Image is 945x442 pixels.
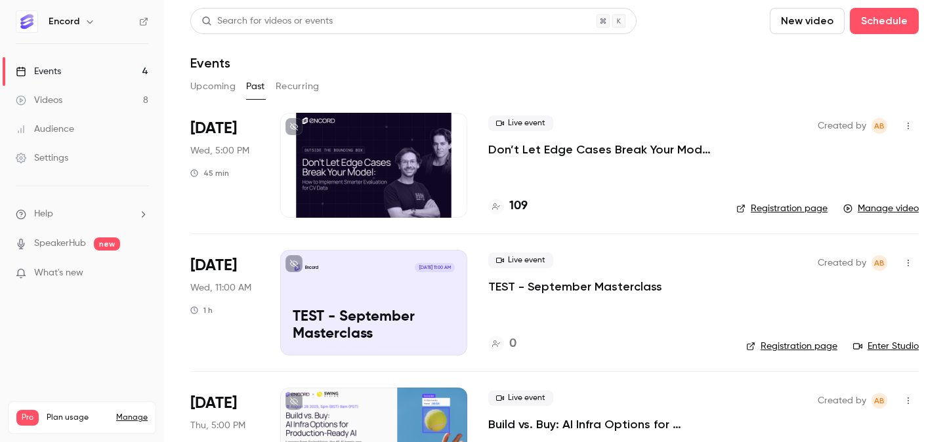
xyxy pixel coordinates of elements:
div: Sep 24 Wed, 11:00 AM (Europe/London) [190,250,259,355]
button: Upcoming [190,76,236,97]
div: Videos [16,94,62,107]
button: Recurring [276,76,320,97]
a: Enter Studio [853,340,919,353]
span: Live event [488,390,553,406]
button: Past [246,76,265,97]
span: [DATE] [190,118,237,139]
p: TEST - September Masterclass [293,309,455,343]
div: Search for videos or events [201,14,333,28]
div: 45 min [190,168,229,178]
h4: 0 [509,335,516,353]
span: AB [874,118,885,134]
span: Live event [488,115,553,131]
a: Manage video [843,202,919,215]
a: TEST - September MasterclassEncord[DATE] 11:00 AMTEST - September Masterclass [280,250,467,355]
span: Wed, 11:00 AM [190,281,251,294]
h4: 109 [509,197,528,215]
span: AB [874,255,885,271]
a: Manage [116,412,148,423]
span: Thu, 5:00 PM [190,419,245,432]
img: Encord [16,11,37,32]
a: 0 [488,335,516,353]
div: 1 h [190,305,213,315]
li: help-dropdown-opener [16,207,148,221]
a: Registration page [746,340,837,353]
span: Live event [488,252,553,268]
span: Annabel Benjamin [871,393,887,409]
button: New video [770,8,845,34]
a: Don’t Let Edge Cases Break Your Model: How to Implement Smarter Evaluation for CV Data [488,142,715,157]
h6: Encord [49,15,79,28]
span: What's new [34,266,83,280]
span: [DATE] [190,393,237,414]
span: Annabel Benjamin [871,118,887,134]
span: Annabel Benjamin [871,255,887,271]
span: AB [874,393,885,409]
button: Schedule [850,8,919,34]
a: Registration page [736,202,828,215]
a: 109 [488,197,528,215]
span: Created by [818,393,866,409]
h1: Events [190,55,230,71]
div: Sep 24 Wed, 5:00 PM (Europe/London) [190,113,259,218]
span: [DATE] 11:00 AM [415,263,454,272]
p: Encord [305,264,318,271]
span: Help [34,207,53,221]
a: TEST - September Masterclass [488,279,662,294]
a: Build vs. Buy: AI Infra Options for Production-Ready AI [488,416,715,432]
div: Events [16,65,61,78]
span: Created by [818,255,866,271]
span: Created by [818,118,866,134]
span: [DATE] [190,255,237,276]
iframe: Noticeable Trigger [133,268,148,279]
div: Audience [16,123,74,136]
div: Settings [16,151,68,165]
span: new [94,237,120,251]
span: Plan usage [47,412,108,423]
span: Wed, 5:00 PM [190,144,249,157]
a: SpeakerHub [34,237,86,251]
span: Pro [16,410,39,426]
